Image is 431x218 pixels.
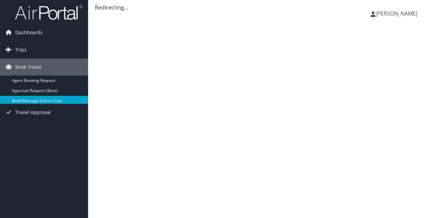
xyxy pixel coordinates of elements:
span: Travel Approval [15,104,51,121]
span: Book Travel [15,59,41,75]
span: [PERSON_NAME] [375,10,417,17]
a: [PERSON_NAME] [371,3,424,24]
span: Trips [15,41,27,58]
span: Dashboards [15,24,43,41]
div: Redirecting... [95,3,424,12]
img: airportal-logo.png [15,4,83,20]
